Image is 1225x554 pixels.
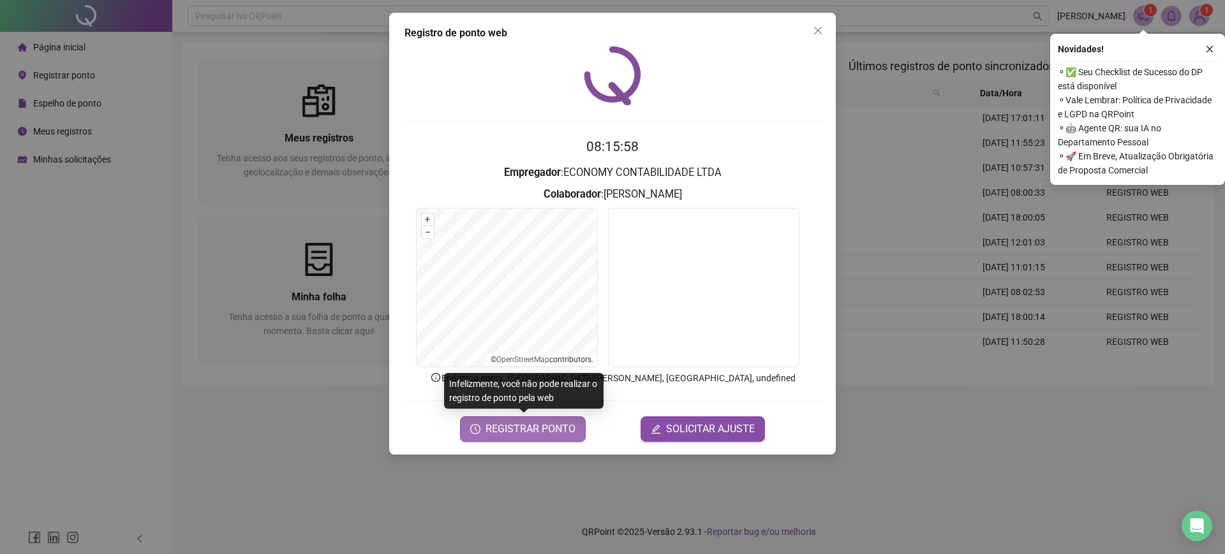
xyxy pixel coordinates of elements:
[470,424,480,434] span: clock-circle
[1182,511,1212,541] div: Open Intercom Messenger
[1058,65,1217,93] span: ⚬ ✅ Seu Checklist de Sucesso do DP está disponível
[1058,42,1104,56] span: Novidades !
[405,164,820,181] h3: : ECONOMY CONTABILIDADE LTDA
[544,188,601,200] strong: Colaborador
[405,26,820,41] div: Registro de ponto web
[813,26,823,36] span: close
[641,416,765,442] button: editSOLICITAR AJUSTE
[430,372,442,383] span: info-circle
[584,46,641,105] img: QRPoint
[422,226,434,238] button: –
[1058,149,1217,177] span: ⚬ 🚀 Em Breve, Atualização Obrigatória de Proposta Comercial
[491,355,593,364] li: © contributors.
[1058,121,1217,149] span: ⚬ 🤖 Agente QR: sua IA no Departamento Pessoal
[422,214,434,226] button: +
[651,424,661,434] span: edit
[666,421,755,437] span: SOLICITAR AJUSTE
[405,371,820,385] p: Endereço aprox. : [GEOGRAPHIC_DATA][PERSON_NAME], [GEOGRAPHIC_DATA], undefined
[405,186,820,203] h3: : [PERSON_NAME]
[496,355,549,364] a: OpenStreetMap
[1058,93,1217,121] span: ⚬ Vale Lembrar: Política de Privacidade e LGPD na QRPoint
[460,416,586,442] button: REGISTRAR PONTO
[486,421,575,437] span: REGISTRAR PONTO
[586,139,639,154] time: 08:15:58
[808,20,828,41] button: Close
[504,166,561,179] strong: Empregador
[444,373,604,409] div: Infelizmente, você não pode realizar o registro de ponto pela web
[1205,45,1214,54] span: close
